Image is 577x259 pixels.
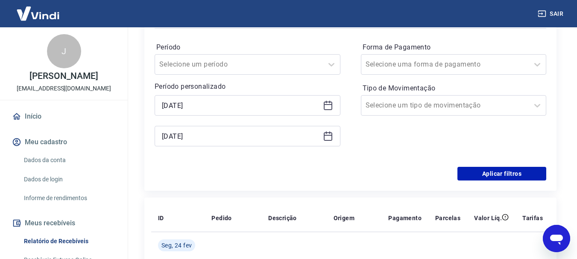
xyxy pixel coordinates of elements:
input: Data final [162,130,319,143]
a: Dados da conta [21,151,117,169]
iframe: Botão para abrir a janela de mensagens [543,225,570,252]
p: Origem [334,214,354,222]
p: Período personalizado [155,81,340,92]
a: Dados de login [21,171,117,188]
img: Vindi [10,0,66,26]
label: Tipo de Movimentação [363,83,545,93]
p: [PERSON_NAME] [29,72,98,81]
a: Relatório de Recebíveis [21,233,117,250]
button: Meus recebíveis [10,214,117,233]
button: Aplicar filtros [457,167,546,180]
label: Período [156,42,339,52]
p: Tarifas [522,214,543,222]
div: J [47,34,81,68]
p: Valor Líq. [474,214,502,222]
p: Parcelas [435,214,460,222]
p: Pagamento [388,214,422,222]
p: Descrição [268,214,297,222]
span: Seg, 24 fev [161,241,192,250]
a: Início [10,107,117,126]
button: Meu cadastro [10,133,117,151]
p: ID [158,214,164,222]
button: Sair [536,6,567,22]
p: [EMAIL_ADDRESS][DOMAIN_NAME] [17,84,111,93]
p: Pedido [211,214,231,222]
input: Data inicial [162,99,319,112]
a: Informe de rendimentos [21,189,117,207]
label: Forma de Pagamento [363,42,545,52]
